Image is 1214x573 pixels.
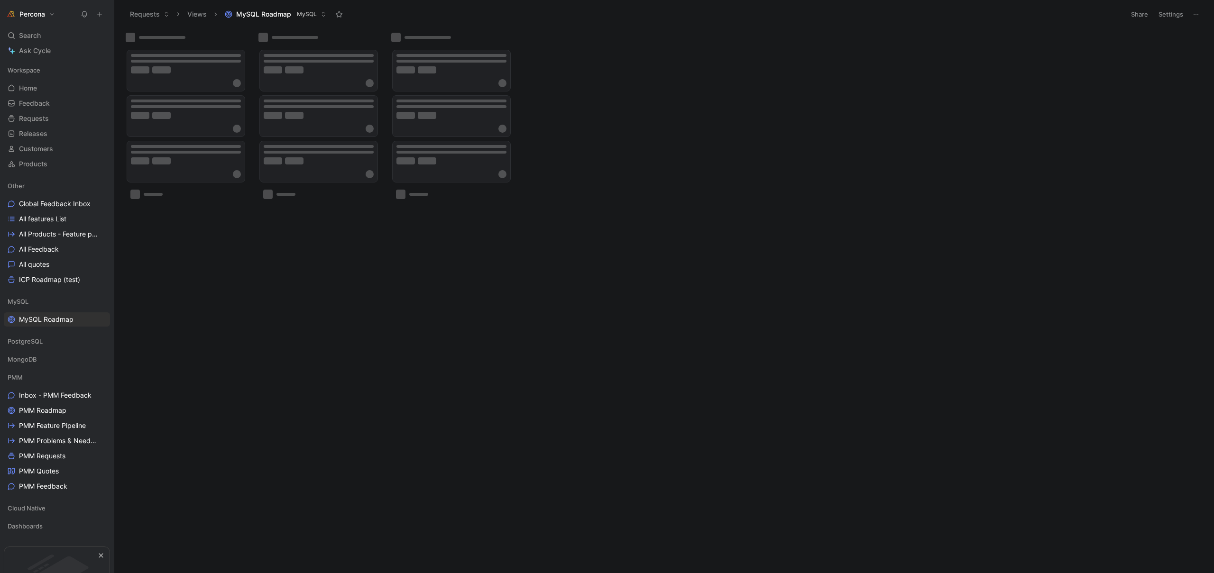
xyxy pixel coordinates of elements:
span: All features List [19,214,66,224]
a: ICP Roadmap (test) [4,273,110,287]
span: ICP Roadmap (test) [19,275,80,284]
div: PMM [4,370,110,384]
div: Search [4,28,110,43]
a: Feedback [4,96,110,110]
button: Requests [126,7,174,21]
a: Global Feedback Inbox [4,197,110,211]
div: Cloud Native [4,501,110,518]
span: Workspace [8,65,40,75]
span: All Feedback [19,245,59,254]
a: Customers [4,142,110,156]
span: Products [19,159,47,169]
span: PMM Problems & Needs (WIP) [19,436,98,446]
div: MongoDB [4,352,110,366]
span: MongoDB [8,355,37,364]
button: MySQL RoadmapMySQL [221,7,331,21]
div: MongoDB [4,352,110,369]
span: MySQL Roadmap [236,9,291,19]
h1: Percona [19,10,45,18]
button: Share [1127,8,1152,21]
img: Percona [6,9,16,19]
div: Workspace [4,63,110,77]
span: Customers [19,144,53,154]
a: PMM Feedback [4,479,110,493]
span: PMM Roadmap [19,406,66,415]
button: PerconaPercona [4,8,57,21]
span: Home [19,83,37,93]
a: PMM Feature Pipeline [4,418,110,433]
span: PMM Quotes [19,466,59,476]
span: Other [8,181,25,191]
a: Products [4,157,110,171]
a: Ask Cycle [4,44,110,58]
span: All Products - Feature pipeline [19,229,98,239]
div: MySQL [4,294,110,309]
a: Inbox - PMM Feedback [4,388,110,402]
a: PMM Problems & Needs (WIP) [4,434,110,448]
span: Ask Cycle [19,45,51,56]
span: Releases [19,129,47,138]
span: MySQL [297,9,317,19]
span: Feedback [19,99,50,108]
span: PMM [8,373,23,382]
a: All features List [4,212,110,226]
span: PostgreSQL [8,337,43,346]
a: All Feedback [4,242,110,256]
span: Cloud Native [8,503,46,513]
a: Releases [4,127,110,141]
span: All quotes [19,260,49,269]
div: PostgreSQL [4,334,110,348]
div: PMMInbox - PMM FeedbackPMM RoadmapPMM Feature PipelinePMM Problems & Needs (WIP)PMM RequestsPMM Q... [4,370,110,493]
span: Search [19,30,41,41]
span: PMM Feature Pipeline [19,421,86,430]
span: PMM Feedback [19,482,67,491]
div: Other [4,179,110,193]
div: Cloud Native [4,501,110,515]
div: OtherGlobal Feedback InboxAll features ListAll Products - Feature pipelineAll FeedbackAll quotesI... [4,179,110,287]
div: PostgreSQL [4,334,110,351]
div: MySQLMySQL Roadmap [4,294,110,327]
span: MySQL [8,297,28,306]
a: All Products - Feature pipeline [4,227,110,241]
span: Dashboards [8,521,43,531]
span: Global Feedback Inbox [19,199,91,209]
a: PMM Roadmap [4,403,110,418]
a: MySQL Roadmap [4,312,110,327]
a: PMM Quotes [4,464,110,478]
span: MySQL Roadmap [19,315,74,324]
span: PMM Requests [19,451,65,461]
a: PMM Requests [4,449,110,463]
span: Requests [19,114,49,123]
a: Home [4,81,110,95]
button: Views [183,7,211,21]
div: Dashboards [4,519,110,536]
span: Inbox - PMM Feedback [19,391,92,400]
div: Dashboards [4,519,110,533]
a: Requests [4,111,110,126]
a: All quotes [4,257,110,272]
button: Settings [1154,8,1187,21]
